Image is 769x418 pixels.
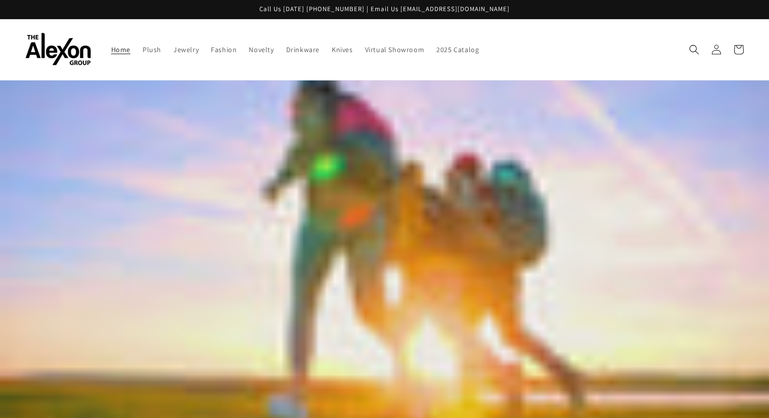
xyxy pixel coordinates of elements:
span: Plush [143,45,161,54]
span: 2025 Catalog [436,45,479,54]
span: Novelty [249,45,274,54]
a: 2025 Catalog [430,39,485,60]
img: The Alexon Group [25,33,91,66]
span: Home [111,45,130,54]
span: Virtual Showroom [365,45,425,54]
a: Drinkware [280,39,326,60]
a: Virtual Showroom [359,39,431,60]
span: Drinkware [286,45,320,54]
a: Plush [137,39,167,60]
a: Home [105,39,137,60]
span: Fashion [211,45,237,54]
a: Fashion [205,39,243,60]
span: Knives [332,45,353,54]
a: Knives [326,39,359,60]
span: Jewelry [173,45,199,54]
a: Novelty [243,39,280,60]
a: Jewelry [167,39,205,60]
summary: Search [683,38,705,61]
